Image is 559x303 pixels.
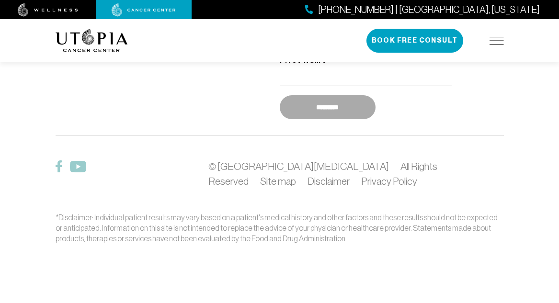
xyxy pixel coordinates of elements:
[208,161,388,172] a: © [GEOGRAPHIC_DATA][MEDICAL_DATA]
[56,29,128,52] img: logo
[70,161,86,172] img: Twitter
[305,3,540,17] a: [PHONE_NUMBER] | [GEOGRAPHIC_DATA], [US_STATE]
[56,212,504,244] div: *Disclaimer: Individual patient results may vary based on a patient’s medical history and other f...
[308,176,350,187] a: Disclaimer
[56,160,62,172] img: Facebook
[18,3,78,17] img: wellness
[260,176,296,187] a: Site map
[490,37,504,45] img: icon-hamburger
[361,176,417,187] a: Privacy Policy
[112,3,176,17] img: cancer center
[318,3,540,17] span: [PHONE_NUMBER] | [GEOGRAPHIC_DATA], [US_STATE]
[366,29,463,53] button: Book Free Consult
